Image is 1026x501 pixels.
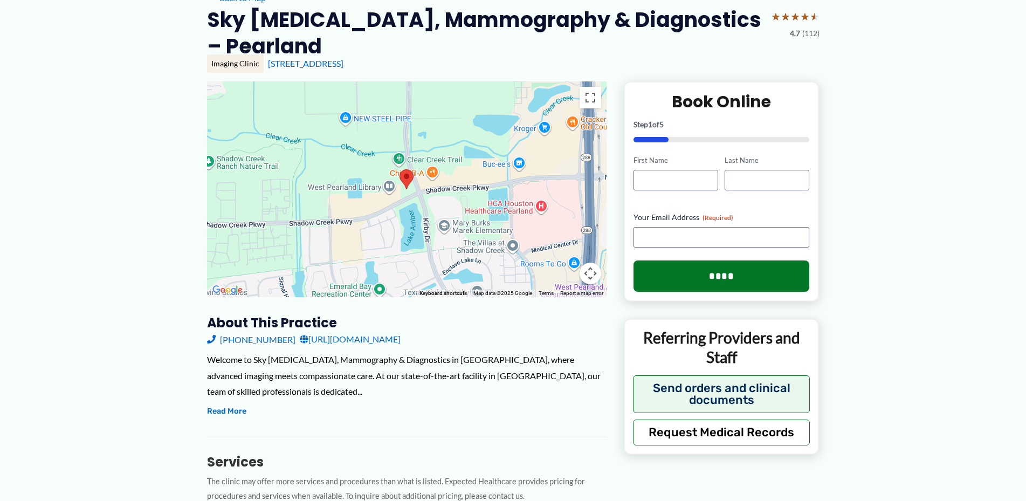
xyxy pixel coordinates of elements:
[207,454,607,470] h3: Services
[210,283,245,297] a: Open this area in Google Maps (opens a new window)
[790,6,800,26] span: ★
[633,420,810,445] button: Request Medical Records
[703,214,733,222] span: (Required)
[580,87,601,108] button: Toggle fullscreen view
[560,290,603,296] a: Report a map error
[419,290,467,297] button: Keyboard shortcuts
[539,290,554,296] a: Terms (opens in new tab)
[633,91,810,112] h2: Book Online
[580,263,601,284] button: Map camera controls
[790,26,800,40] span: 4.7
[473,290,532,296] span: Map data ©2025 Google
[207,331,295,347] a: [PHONE_NUMBER]
[781,6,790,26] span: ★
[207,54,264,73] div: Imaging Clinic
[207,405,246,418] button: Read More
[268,58,343,68] a: [STREET_ADDRESS]
[633,328,810,367] p: Referring Providers and Staff
[633,155,718,166] label: First Name
[771,6,781,26] span: ★
[633,212,810,223] label: Your Email Address
[802,26,820,40] span: (112)
[810,6,820,26] span: ★
[633,375,810,413] button: Send orders and clinical documents
[800,6,810,26] span: ★
[210,283,245,297] img: Google
[725,155,809,166] label: Last Name
[633,121,810,128] p: Step of
[207,314,607,331] h3: About this practice
[648,120,652,129] span: 1
[207,6,762,60] h2: Sky [MEDICAL_DATA], Mammography & Diagnostics – Pearland
[207,352,607,400] div: Welcome to Sky [MEDICAL_DATA], Mammography & Diagnostics in [GEOGRAPHIC_DATA], where advanced ima...
[300,331,401,347] a: [URL][DOMAIN_NAME]
[659,120,664,129] span: 5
